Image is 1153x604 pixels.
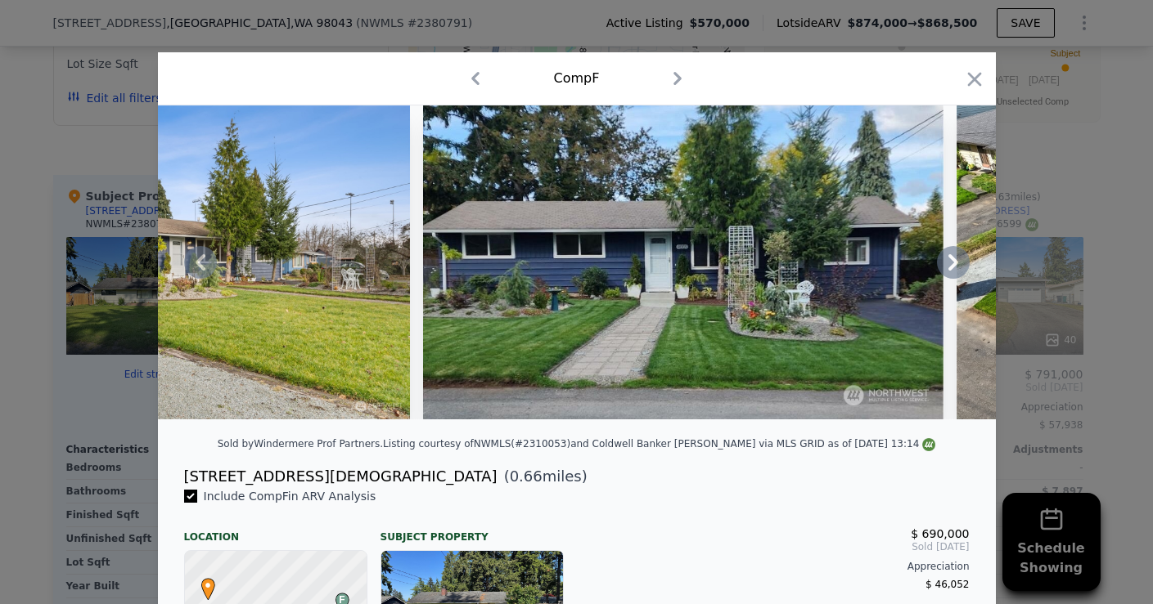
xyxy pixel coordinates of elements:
[383,438,935,450] div: Listing courtesy of NWMLS (#2310053) and Coldwell Banker [PERSON_NAME] via MLS GRID as of [DATE] ...
[218,438,383,450] div: Sold by Windermere Prof Partners .
[331,593,341,602] div: F
[423,105,944,419] img: Property Img
[911,527,969,540] span: $ 690,000
[510,468,543,485] span: 0.66
[197,578,207,588] div: •
[197,573,219,597] span: •
[922,438,935,451] img: NWMLS Logo
[554,69,600,88] div: Comp F
[590,560,970,573] div: Appreciation
[498,465,588,488] span: ( miles)
[184,517,367,544] div: Location
[184,465,498,488] div: [STREET_ADDRESS][DEMOGRAPHIC_DATA]
[381,517,564,544] div: Subject Property
[926,579,969,590] span: $ 46,052
[590,540,970,553] span: Sold [DATE]
[197,490,383,503] span: Include Comp F in ARV Analysis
